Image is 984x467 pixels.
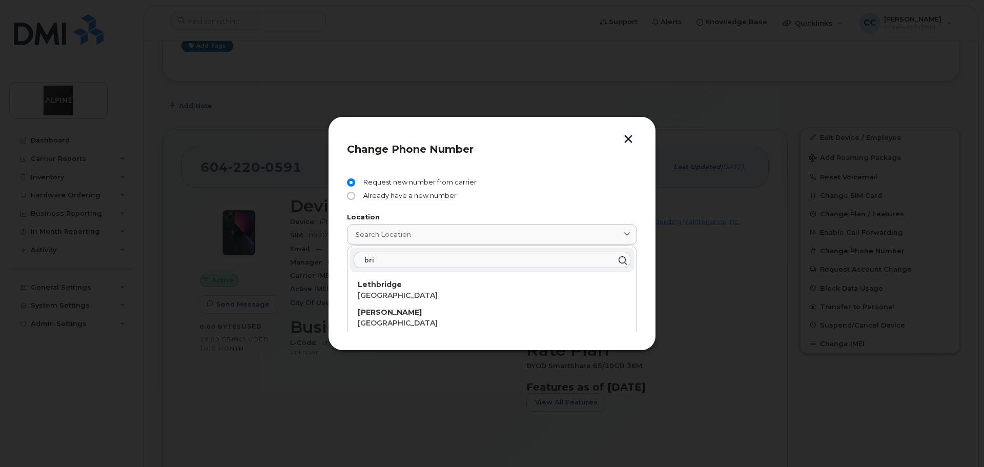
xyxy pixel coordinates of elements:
[354,252,630,268] input: Please type 3 or more symbols
[347,224,637,245] a: Search location
[350,276,634,304] div: Lethbridge[GEOGRAPHIC_DATA]
[359,178,477,187] span: Request new number from carrier
[347,192,355,200] input: Already have a new number
[356,230,411,239] span: Search location
[347,143,474,155] span: Change Phone Number
[347,178,355,187] input: Request new number from carrier
[359,192,457,200] span: Already have a new number
[347,214,637,221] label: Location
[350,304,634,332] div: [PERSON_NAME][GEOGRAPHIC_DATA]
[358,318,438,328] span: [GEOGRAPHIC_DATA]
[358,280,402,289] strong: Lethbridge
[358,291,438,300] span: [GEOGRAPHIC_DATA]
[358,308,422,317] strong: [PERSON_NAME]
